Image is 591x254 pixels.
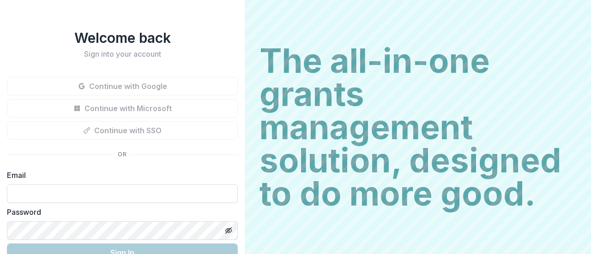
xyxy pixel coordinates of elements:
[7,77,238,95] button: Continue with Google
[7,170,232,181] label: Email
[7,99,238,118] button: Continue with Microsoft
[7,121,238,140] button: Continue with SSO
[221,223,236,238] button: Toggle password visibility
[7,207,232,218] label: Password
[7,30,238,46] h1: Welcome back
[7,50,238,59] h2: Sign into your account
